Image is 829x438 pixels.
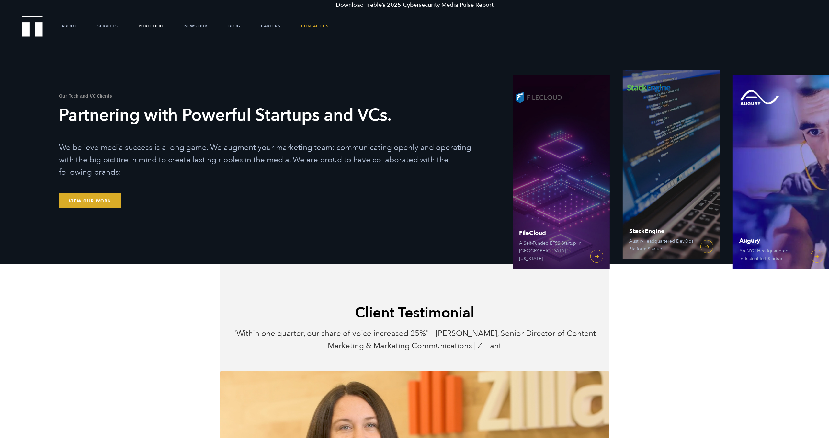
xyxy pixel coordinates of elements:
[59,104,477,127] h3: Partnering with Powerful Startups and VCs.
[623,75,675,101] img: StackEngine logo
[623,65,720,259] a: StackEngine
[629,237,694,253] span: Austin-Headquartered DevOps Platform Startup
[225,303,604,323] h2: Client Testimonial
[62,16,77,36] a: About
[513,75,610,269] a: FileCloud
[739,238,804,244] span: Augury
[228,16,240,36] a: Blog
[23,16,42,36] a: Treble Homepage
[629,228,694,234] span: StackEngine
[261,16,280,36] a: Careers
[59,93,477,98] h1: Our Tech and VC Clients
[301,16,329,36] a: Contact Us
[22,16,43,36] img: Treble logo
[519,239,584,263] span: A Self-Funded EFSS Startup in [GEOGRAPHIC_DATA], [US_STATE]
[225,328,604,363] p: "Within one quarter, our share of voice increased 25%" - [PERSON_NAME], Senior Director of Conten...
[139,16,164,36] a: Portfolio
[59,193,121,208] a: View Our Work
[519,230,584,236] span: FileCloud
[97,16,118,36] a: Services
[184,16,208,36] a: News Hub
[59,142,477,179] p: We believe media success is a long game. We augment your marketing team: communicating openly and...
[513,85,564,110] img: FileCloud logo
[739,247,804,263] span: An NYC-Headquartered Industrial IoT Startup
[733,85,785,110] img: Augury logo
